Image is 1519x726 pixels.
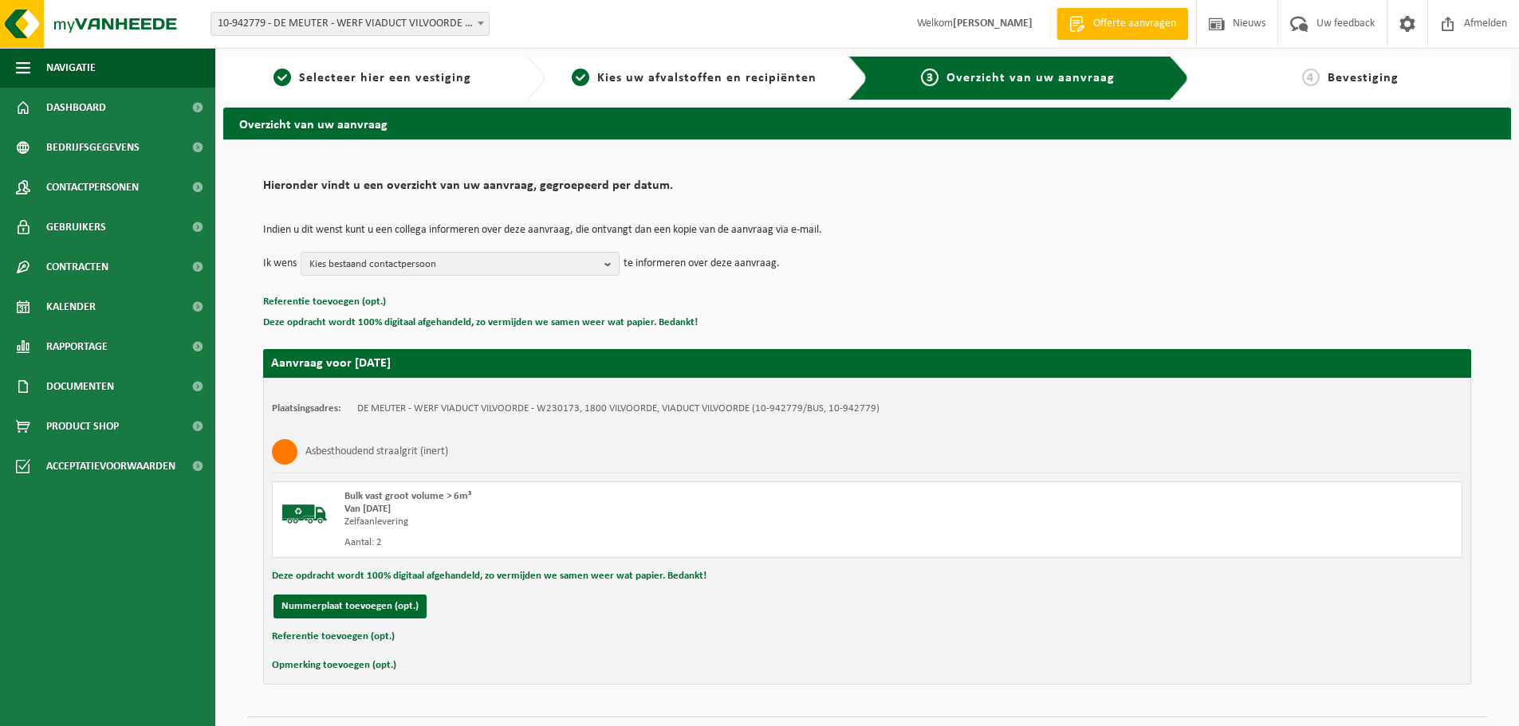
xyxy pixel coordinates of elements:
div: Zelfaanlevering [344,516,931,528]
a: Offerte aanvragen [1057,8,1188,40]
a: 2Kies uw afvalstoffen en recipiënten [553,69,836,88]
span: 3 [921,69,939,86]
strong: Plaatsingsadres: [272,403,341,414]
span: Gebruikers [46,207,106,247]
span: Kies uw afvalstoffen en recipiënten [597,72,817,84]
span: Navigatie [46,48,96,88]
span: Kalender [46,287,96,327]
span: Dashboard [46,88,106,128]
td: DE MEUTER - WERF VIADUCT VILVOORDE - W230173, 1800 VILVOORDE, VIADUCT VILVOORDE (10-942779/BUS, 1... [357,402,880,415]
strong: Aanvraag voor [DATE] [271,357,391,370]
img: BL-SO-LV.png [281,490,329,538]
span: Selecteer hier een vestiging [299,72,471,84]
button: Referentie toevoegen (opt.) [272,626,395,647]
span: 2 [572,69,589,86]
span: Contactpersonen [46,167,139,207]
span: Documenten [46,367,114,406]
p: Ik wens [263,252,297,276]
button: Kies bestaand contactpersoon [301,252,620,276]
span: Bedrijfsgegevens [46,128,140,167]
div: Aantal: 2 [344,536,931,549]
span: Bevestiging [1328,72,1399,84]
button: Nummerplaat toevoegen (opt.) [273,595,427,618]
button: Opmerking toevoegen (opt.) [272,655,396,676]
strong: [PERSON_NAME] [953,18,1033,29]
span: 10-942779 - DE MEUTER - WERF VIADUCT VILVOORDE - W230173 - VILVOORDE [211,13,489,35]
span: Kies bestaand contactpersoon [309,253,598,277]
a: 1Selecteer hier een vestiging [231,69,514,88]
span: Offerte aanvragen [1089,16,1180,32]
span: Product Shop [46,406,119,446]
button: Deze opdracht wordt 100% digitaal afgehandeld, zo vermijden we samen weer wat papier. Bedankt! [272,566,706,587]
span: 10-942779 - DE MEUTER - WERF VIADUCT VILVOORDE - W230173 - VILVOORDE [211,12,490,36]
button: Referentie toevoegen (opt.) [263,292,386,312]
strong: Van [DATE] [344,504,391,514]
span: Bulk vast groot volume > 6m³ [344,491,471,501]
span: Acceptatievoorwaarden [46,446,175,486]
h2: Overzicht van uw aanvraag [223,108,1511,139]
span: Rapportage [46,327,108,367]
span: 4 [1302,69,1320,86]
button: Deze opdracht wordt 100% digitaal afgehandeld, zo vermijden we samen weer wat papier. Bedankt! [263,312,698,333]
span: Contracten [46,247,108,287]
span: 1 [273,69,291,86]
p: Indien u dit wenst kunt u een collega informeren over deze aanvraag, die ontvangt dan een kopie v... [263,225,1471,236]
h2: Hieronder vindt u een overzicht van uw aanvraag, gegroepeerd per datum. [263,179,1471,201]
span: Overzicht van uw aanvraag [946,72,1115,84]
p: te informeren over deze aanvraag. [624,252,780,276]
h3: Asbesthoudend straalgrit (inert) [305,439,448,465]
